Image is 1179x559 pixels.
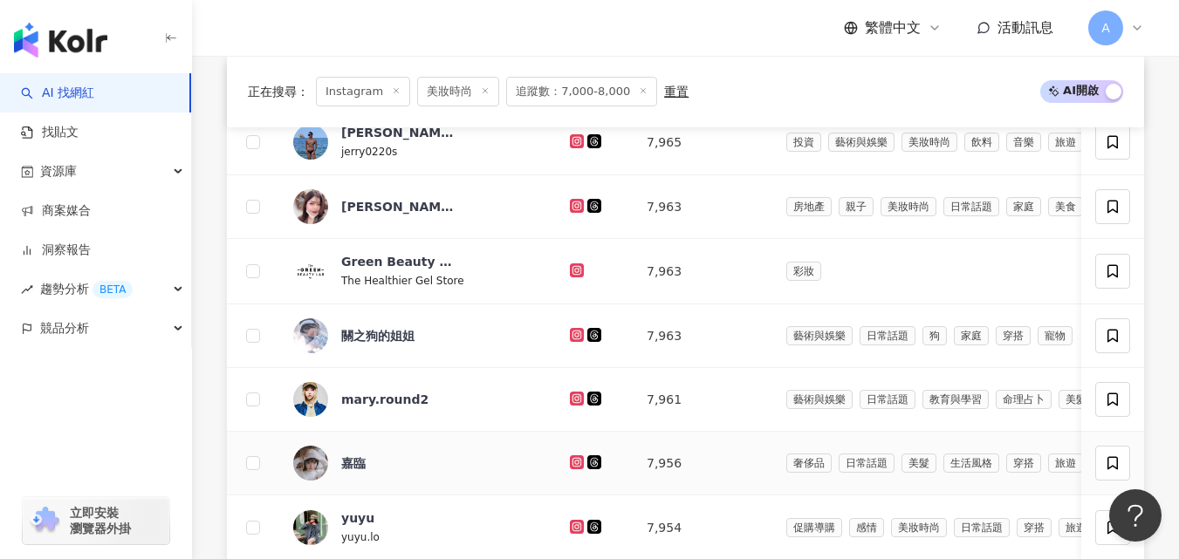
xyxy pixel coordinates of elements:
[23,497,169,544] a: chrome extension立即安裝 瀏覽器外掛
[664,85,689,99] div: 重置
[341,253,455,270] div: Green Beauty Lab
[293,318,328,353] img: KOL Avatar
[341,531,380,543] span: yuyu.lo
[954,326,989,345] span: 家庭
[786,133,821,152] span: 投資
[341,327,415,344] div: 關之狗的姐姐
[891,518,947,537] span: 美妝時尚
[786,390,853,409] span: 藝術與娛樂
[293,382,542,417] a: KOL Avatarmary.round2
[922,390,989,409] span: 教育與學習
[996,390,1052,409] span: 命理占卜
[1038,326,1073,345] span: 寵物
[1101,18,1110,37] span: A
[786,326,853,345] span: 藝術與娛樂
[901,453,936,473] span: 美髮
[28,507,62,535] img: chrome extension
[1048,133,1083,152] span: 旅遊
[881,197,936,216] span: 美妝時尚
[293,509,542,546] a: KOL Avataryuyuyuyu.lo
[293,510,328,545] img: KOL Avatar
[633,304,771,368] td: 7,963
[954,518,1010,537] span: 日常話題
[1017,518,1052,537] span: 穿搭
[21,283,33,296] span: rise
[93,281,133,298] div: BETA
[633,110,771,175] td: 7,965
[341,454,366,472] div: 嘉臨
[943,453,999,473] span: 生活風格
[293,382,328,417] img: KOL Avatar
[40,309,89,348] span: 競品分析
[21,202,91,220] a: 商案媒合
[293,124,542,160] a: KOL Avatar[PERSON_NAME]jerry0220s
[341,275,464,287] span: The Healthier Gel Store
[341,391,428,408] div: mary.round2
[943,197,999,216] span: 日常話題
[997,19,1053,36] span: 活動訊息
[849,518,884,537] span: 感情
[293,318,542,353] a: KOL Avatar關之狗的姐姐
[21,85,94,102] a: searchAI 找網紅
[1109,489,1162,542] iframe: Help Scout Beacon - Open
[633,368,771,432] td: 7,961
[860,390,915,409] span: 日常話題
[922,326,947,345] span: 狗
[341,509,374,527] div: yuyu
[1059,390,1093,409] span: 美髮
[21,124,79,141] a: 找貼文
[839,453,895,473] span: 日常話題
[70,505,131,536] span: 立即安裝 瀏覽器外掛
[633,432,771,495] td: 7,956
[1006,133,1041,152] span: 音樂
[293,446,542,481] a: KOL Avatar嘉臨
[839,197,874,216] span: 親子
[506,77,657,106] span: 追蹤數：7,000-8,000
[860,326,915,345] span: 日常話題
[786,197,832,216] span: 房地產
[865,18,921,37] span: 繁體中文
[316,77,410,106] span: Instagram
[1006,453,1041,473] span: 穿搭
[293,254,328,289] img: KOL Avatar
[786,453,832,473] span: 奢侈品
[901,133,957,152] span: 美妝時尚
[14,23,107,58] img: logo
[293,189,542,224] a: KOL Avatar[PERSON_NAME]
[633,175,771,239] td: 7,963
[1048,197,1083,216] span: 美食
[786,518,842,537] span: 促購導購
[21,242,91,259] a: 洞察報告
[964,133,999,152] span: 飲料
[828,133,895,152] span: 藝術與娛樂
[40,269,133,309] span: 趨勢分析
[996,326,1031,345] span: 穿搭
[40,152,77,191] span: 資源庫
[293,253,542,290] a: KOL AvatarGreen Beauty LabThe Healthier Gel Store
[1006,197,1041,216] span: 家庭
[248,85,309,99] span: 正在搜尋 ：
[786,262,821,281] span: 彩妝
[633,239,771,304] td: 7,963
[1059,518,1093,537] span: 旅遊
[293,189,328,224] img: KOL Avatar
[293,125,328,160] img: KOL Avatar
[341,124,455,141] div: [PERSON_NAME]
[1048,453,1083,473] span: 旅遊
[341,146,397,158] span: jerry0220s
[293,446,328,481] img: KOL Avatar
[341,198,455,215] div: [PERSON_NAME]
[417,77,499,106] span: 美妝時尚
